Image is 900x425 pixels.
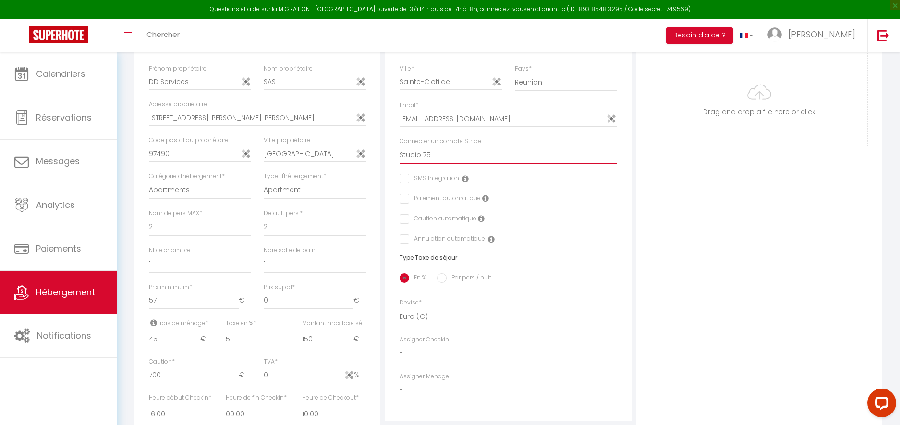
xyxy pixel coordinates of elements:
[149,209,202,218] label: Nom de pers MAX
[239,292,251,309] span: €
[226,319,256,328] label: Taxe en %
[345,371,353,379] img: Sticky Password
[149,246,191,255] label: Nbre chambre
[400,137,481,146] label: Connecter un compte Stripe
[302,393,359,402] label: Heure de Checkout
[264,246,316,255] label: Nbre salle de bain
[400,101,418,110] label: Email
[146,29,180,39] span: Chercher
[400,255,617,261] h6: Type Taxe de séjour
[149,64,207,73] label: Prénom propriétaire
[264,283,295,292] label: Prix suppl
[264,64,313,73] label: Nom propriétaire
[400,372,449,381] label: Assigner Menage
[149,393,211,402] label: Heure début Checkin
[149,136,229,145] label: Code postal du propriétaire
[666,27,733,44] button: Besoin d'aide ?
[447,273,491,284] label: Par pers / nuit
[356,113,365,122] img: Sticky Password
[226,330,290,348] input: Taxe en %
[302,319,366,328] label: Montant max taxe séjour
[264,209,303,218] label: Default pers.
[139,19,187,52] a: Chercher
[29,26,88,43] img: Super Booking
[149,319,208,328] label: Frais de ménage
[36,111,92,123] span: Réservations
[409,273,426,284] label: En %
[492,77,501,86] img: Sticky Password
[239,366,251,384] span: €
[607,114,616,123] img: Sticky Password
[400,64,414,73] label: Ville
[264,172,326,181] label: Type d'hébergement
[515,64,532,73] label: Pays
[400,298,422,307] label: Devise
[302,330,353,348] input: Montant max taxe séjour
[149,357,175,366] label: Caution
[356,149,365,158] img: Sticky Password
[149,100,207,109] label: Adresse propriétaire
[788,28,855,40] span: [PERSON_NAME]
[264,136,310,145] label: Ville propriétaire
[760,19,867,52] a: ... [PERSON_NAME]
[354,366,366,384] span: %
[36,286,95,298] span: Hébergement
[767,27,782,42] img: ...
[353,330,366,348] span: €
[36,199,75,211] span: Analytics
[200,330,213,348] span: €
[356,77,365,86] img: Sticky Password
[409,214,476,225] label: Caution automatique
[37,329,91,341] span: Notifications
[36,243,81,255] span: Paiements
[149,283,192,292] label: Prix minimum
[264,357,278,366] label: TVA
[877,29,889,41] img: logout
[36,155,80,167] span: Messages
[353,292,366,309] span: €
[149,172,225,181] label: Catégorie d'hébergement
[242,77,250,86] img: Sticky Password
[409,194,481,205] label: Paiement automatique
[400,335,449,344] label: Assigner Checkin
[150,319,157,327] i: Frais de ménage
[527,5,567,13] a: en cliquant ici
[36,68,85,80] span: Calendriers
[860,385,900,425] iframe: LiveChat chat widget
[242,149,250,158] img: Sticky Password
[226,393,287,402] label: Heure de fin Checkin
